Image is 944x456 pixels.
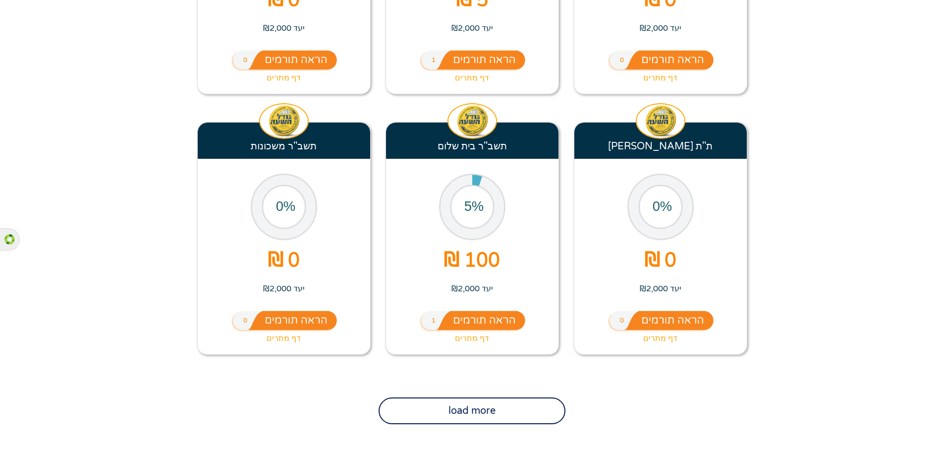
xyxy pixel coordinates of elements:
[419,311,526,332] img: vdonors_he.svg
[620,56,624,65] span: 0
[230,50,337,72] img: vdonors_he.svg
[419,50,526,72] img: vdonors_he.svg
[607,50,714,72] img: vdonors_he.svg
[243,316,247,326] span: 0
[396,332,549,344] a: דף מתרים
[432,316,436,326] span: 1
[259,103,309,139] img: מצ'י
[208,332,360,344] a: דף מתרים
[396,140,549,152] h5: תשב''ר בית שלום
[646,23,668,33] span: 2,000
[458,23,480,33] span: 2,000
[208,283,360,295] p: יעד ₪
[396,72,549,84] a: דף מתרים
[652,198,672,214] text: 0%
[243,56,247,65] span: 0
[607,311,714,332] img: vdonors_he.svg
[208,72,360,84] a: דף מתרים
[447,103,497,139] img: מצ'י
[270,23,291,33] span: 2,000
[276,198,295,214] text: 0%
[584,245,737,275] p: 0 ₪
[636,103,685,139] img: מצ'י
[379,397,565,424] button: load more
[464,198,484,214] text: 5%
[432,56,436,65] span: 1
[584,22,737,34] p: יעד ₪
[208,245,360,275] p: 0 ₪
[584,72,737,84] a: דף מתרים
[208,140,360,152] h5: תשב''ר משכונות
[208,22,360,34] p: יעד ₪
[620,316,624,326] span: 0
[396,283,549,295] p: יעד ₪
[646,284,668,294] span: 2,000
[396,22,549,34] p: יעד ₪
[584,140,737,152] h5: ת''ת [PERSON_NAME]
[584,283,737,295] p: יעד ₪
[396,245,549,275] p: 100 ₪
[458,284,480,294] span: 2,000
[584,332,737,344] a: דף מתרים
[270,284,291,294] span: 2,000
[230,311,337,332] img: vdonors_he.svg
